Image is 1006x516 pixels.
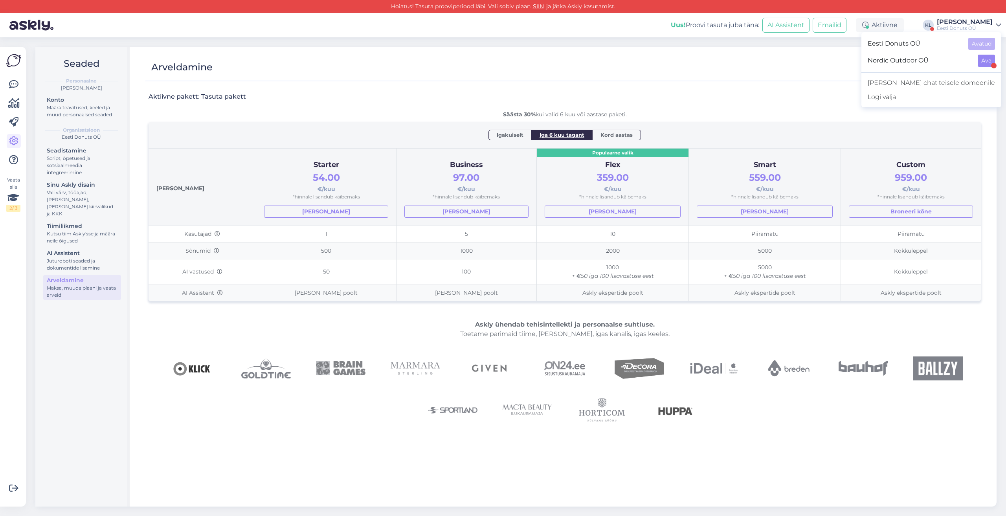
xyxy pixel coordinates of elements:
td: Kasutajad [149,226,256,242]
a: AI AssistentJuturoboti seaded ja dokumentide lisamine [43,248,121,273]
span: 559.00 [749,172,781,183]
td: [PERSON_NAME] poolt [256,285,397,301]
img: On24 [540,343,589,393]
span: Igakuiselt [497,131,523,139]
td: AI Assistent [149,285,256,301]
div: Flex [545,160,681,171]
span: 97.00 [453,172,479,183]
td: Piiramatu [841,226,981,242]
div: *hinnale lisandub käibemaks [849,193,973,201]
div: Kutsu tiim Askly'sse ja määra neile õigused [47,230,117,244]
div: Smart [697,160,833,171]
img: Breden [764,343,813,393]
td: 5000 [689,242,841,259]
div: €/kuu [697,170,833,193]
td: 50 [256,259,397,285]
a: [PERSON_NAME] [697,206,833,218]
button: AI Assistent [762,18,810,33]
div: Populaarne valik [537,149,688,158]
img: Huppa [652,396,701,424]
i: + €50 iga 100 lisavastuse eest [724,272,806,279]
div: Maksa, muuda plaani ja vaata arveid [47,285,117,299]
td: 1000 [536,259,688,285]
div: 2 / 3 [6,205,20,212]
button: Ava [978,55,995,67]
div: Juturoboti seaded ja dokumentide lisamine [47,257,117,272]
a: [PERSON_NAME] [545,206,681,218]
button: Broneeri kõne [849,206,973,218]
td: 100 [397,259,537,285]
img: Braingames [316,343,365,393]
div: KL [923,20,934,31]
div: [PERSON_NAME] [42,84,121,92]
img: Horticom [577,396,627,424]
div: [PERSON_NAME] [156,156,248,218]
span: Kord aastas [600,131,633,139]
div: Eesti Donuts OÜ [937,25,993,31]
img: Marmarasterling [391,343,440,393]
div: *hinnale lisandub käibemaks [545,193,681,201]
span: Nordic Outdoor OÜ [868,55,971,67]
button: Avatud [968,38,995,50]
td: Kokkuleppel [841,242,981,259]
div: Seadistamine [47,147,117,155]
div: Proovi tasuta juba täna: [671,20,759,30]
div: *hinnale lisandub käibemaks [404,193,529,201]
img: Goldtime [241,343,291,393]
div: Script, õpetused ja sotsiaalmeedia integreerimine [47,155,117,176]
b: Askly ühendab tehisintellekti ja personaalse suhtluse. [475,321,655,328]
td: 1 [256,226,397,242]
td: 10 [536,226,688,242]
td: AI vastused [149,259,256,285]
a: [PERSON_NAME] chat teisele domeenile [861,76,1001,90]
a: SeadistamineScript, õpetused ja sotsiaalmeedia integreerimine [43,145,121,177]
td: 5000 [689,259,841,285]
div: Toetame parimaid tiime, [PERSON_NAME], igas kanalis, igas keeles. [149,320,981,339]
td: 1000 [397,242,537,259]
td: 2000 [536,242,688,259]
span: 359.00 [597,172,629,183]
a: ArveldamineMaksa, muuda plaani ja vaata arveid [43,275,121,300]
a: TiimiliikmedKutsu tiim Askly'sse ja määra neile õigused [43,221,121,246]
div: kui valid 6 kuu või aastase paketi. [149,110,981,119]
div: *hinnale lisandub käibemaks [697,193,833,201]
button: Emailid [813,18,846,33]
b: Personaalne [66,77,97,84]
div: €/kuu [404,170,529,193]
td: Askly ekspertide poolt [841,285,981,301]
img: Sportland [428,396,477,424]
td: Piiramatu [689,226,841,242]
img: Given [465,343,515,393]
div: Konto [47,96,117,104]
img: Klick [167,343,216,393]
td: [PERSON_NAME] poolt [397,285,537,301]
td: 5 [397,226,537,242]
i: + €50 iga 100 lisavastuse eest [572,272,654,279]
a: KontoMäära teavitused, keeled ja muud personaalsed seaded [43,95,121,119]
div: Vali värv, tööajad, [PERSON_NAME], [PERSON_NAME] kiirvalikud ja KKK [47,189,117,217]
span: Eesti Donuts OÜ [868,38,962,50]
div: Custom [849,160,973,171]
div: [PERSON_NAME] [937,19,993,25]
div: Arveldamine [47,276,117,285]
div: Sinu Askly disain [47,181,117,189]
div: Aktiivne [856,18,904,32]
td: Kokkuleppel [841,259,981,285]
img: Decora [615,343,664,393]
td: Askly ekspertide poolt [689,285,841,301]
td: 500 [256,242,397,259]
img: Askly Logo [6,53,21,68]
div: €/kuu [849,170,973,193]
span: 959.00 [895,172,927,183]
b: Säästa 30% [503,111,536,118]
img: Mactabeauty [503,396,552,424]
div: AI Assistent [47,249,117,257]
b: Organisatsioon [63,127,100,134]
div: Eesti Donuts OÜ [42,134,121,141]
div: Vaata siia [6,176,20,212]
b: Uus! [671,21,686,29]
div: Logi välja [861,90,1001,104]
td: Askly ekspertide poolt [536,285,688,301]
a: [PERSON_NAME] [404,206,529,218]
div: Määra teavitused, keeled ja muud personaalsed seaded [47,104,117,118]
